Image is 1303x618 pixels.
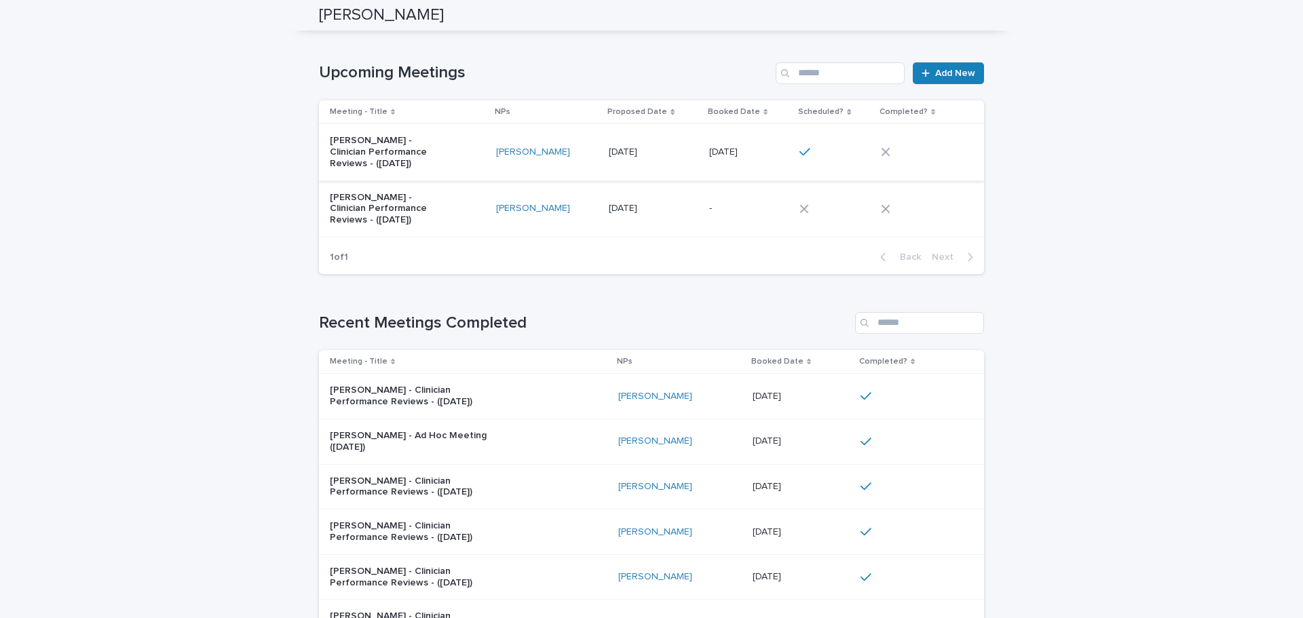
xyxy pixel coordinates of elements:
[618,391,692,402] a: [PERSON_NAME]
[330,135,443,169] p: [PERSON_NAME] - Clinician Performance Reviews - ([DATE])
[913,62,984,84] a: Add New
[869,251,926,263] button: Back
[330,385,499,408] p: [PERSON_NAME] - Clinician Performance Reviews - ([DATE])
[319,464,984,509] tr: [PERSON_NAME] - Clinician Performance Reviews - ([DATE])[PERSON_NAME] [DATE][DATE]
[330,520,499,543] p: [PERSON_NAME] - Clinician Performance Reviews - ([DATE])
[880,104,928,119] p: Completed?
[708,104,760,119] p: Booked Date
[319,241,359,274] p: 1 of 1
[319,180,984,237] tr: [PERSON_NAME] - Clinician Performance Reviews - ([DATE])[PERSON_NAME] [DATE][DATE] --
[776,62,905,84] input: Search
[609,144,640,158] p: [DATE]
[935,69,975,78] span: Add New
[330,476,499,499] p: [PERSON_NAME] - Clinician Performance Reviews - ([DATE])
[892,252,921,262] span: Back
[330,354,388,369] p: Meeting - Title
[319,313,850,333] h1: Recent Meetings Completed
[753,433,784,447] p: [DATE]
[319,509,984,555] tr: [PERSON_NAME] - Clinician Performance Reviews - ([DATE])[PERSON_NAME] [DATE][DATE]
[495,104,510,119] p: NPs
[618,481,692,493] a: [PERSON_NAME]
[753,478,784,493] p: [DATE]
[319,419,984,464] tr: [PERSON_NAME] - Ad Hoc Meeting ([DATE])[PERSON_NAME] [DATE][DATE]
[932,252,962,262] span: Next
[751,354,804,369] p: Booked Date
[709,144,740,158] p: [DATE]
[859,354,907,369] p: Completed?
[607,104,667,119] p: Proposed Date
[617,354,632,369] p: NPs
[753,568,784,583] p: [DATE]
[330,192,443,226] p: [PERSON_NAME] - Clinician Performance Reviews - ([DATE])
[753,388,784,402] p: [DATE]
[618,526,692,538] a: [PERSON_NAME]
[609,200,640,214] p: [DATE]
[798,104,844,119] p: Scheduled?
[319,63,770,83] h1: Upcoming Meetings
[926,251,984,263] button: Next
[855,312,984,334] input: Search
[330,566,499,589] p: [PERSON_NAME] - Clinician Performance Reviews - ([DATE])
[618,436,692,447] a: [PERSON_NAME]
[319,374,984,419] tr: [PERSON_NAME] - Clinician Performance Reviews - ([DATE])[PERSON_NAME] [DATE][DATE]
[496,147,570,158] a: [PERSON_NAME]
[709,200,715,214] p: -
[330,104,388,119] p: Meeting - Title
[319,554,984,600] tr: [PERSON_NAME] - Clinician Performance Reviews - ([DATE])[PERSON_NAME] [DATE][DATE]
[330,430,499,453] p: [PERSON_NAME] - Ad Hoc Meeting ([DATE])
[319,124,984,180] tr: [PERSON_NAME] - Clinician Performance Reviews - ([DATE])[PERSON_NAME] [DATE][DATE] [DATE][DATE]
[319,5,444,25] h2: [PERSON_NAME]
[496,203,570,214] a: [PERSON_NAME]
[753,524,784,538] p: [DATE]
[618,571,692,583] a: [PERSON_NAME]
